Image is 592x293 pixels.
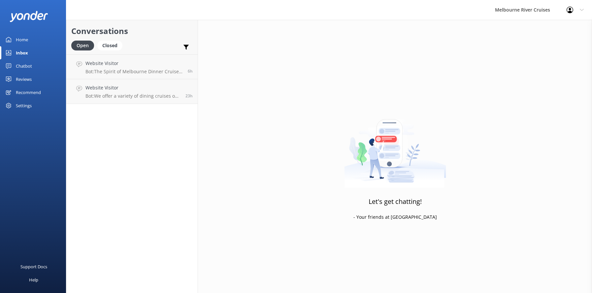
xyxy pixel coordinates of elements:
[16,59,32,73] div: Chatbot
[85,84,181,91] h4: Website Visitor
[97,42,126,49] a: Closed
[353,213,437,221] p: - Your friends at [GEOGRAPHIC_DATA]
[16,99,32,112] div: Settings
[369,196,422,207] h3: Let's get chatting!
[85,69,183,75] p: Bot: The Spirit of Melbourne Dinner Cruise can accommodate up to 90 guests, and groups of 15 or m...
[71,42,97,49] a: Open
[66,79,198,104] a: Website VisitorBot:We offer a variety of dining cruises on the Yarra River, combining great food ...
[71,25,193,37] h2: Conversations
[16,73,32,86] div: Reviews
[10,11,48,22] img: yonder-white-logo.png
[16,33,28,46] div: Home
[185,93,193,99] span: 05:04pm 18-Aug-2025 (UTC +10:00) Australia/Sydney
[16,86,41,99] div: Recommend
[344,105,446,188] img: artwork of a man stealing a conversation from at giant smartphone
[97,41,122,50] div: Closed
[29,273,38,286] div: Help
[66,54,198,79] a: Website VisitorBot:The Spirit of Melbourne Dinner Cruise can accommodate up to 90 guests, and gro...
[85,60,183,67] h4: Website Visitor
[20,260,47,273] div: Support Docs
[71,41,94,50] div: Open
[188,68,193,74] span: 10:07am 19-Aug-2025 (UTC +10:00) Australia/Sydney
[16,46,28,59] div: Inbox
[85,93,181,99] p: Bot: We offer a variety of dining cruises on the Yarra River, combining great food with beautiful...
